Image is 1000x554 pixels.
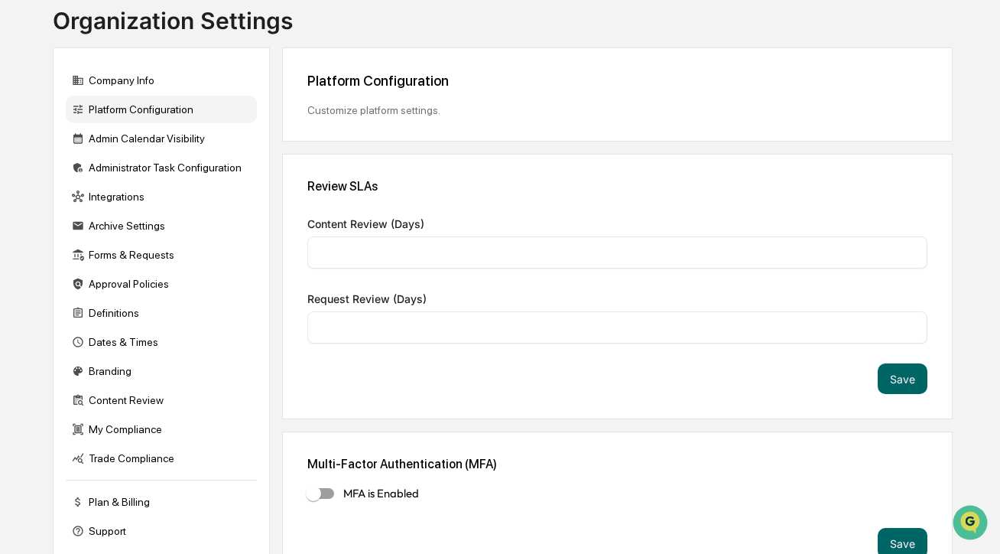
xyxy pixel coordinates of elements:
a: 🖐️Preclearance [9,187,105,214]
div: Multi-Factor Authentication (MFA) [307,457,927,471]
div: Review SLAs [307,179,927,194]
div: Integrations [66,183,257,210]
span: Content Review (Days) [307,217,424,230]
span: Request Review (Days) [307,292,427,305]
div: 🔎 [15,223,28,236]
div: Start new chat [52,117,251,132]
span: MFA is Enabled [343,485,419,502]
div: Definitions [66,299,257,327]
a: Powered byPylon [108,259,185,271]
div: Dates & Times [66,328,257,356]
a: 🔎Data Lookup [9,216,102,243]
div: Platform Configuration [66,96,257,123]
div: Admin Calendar Visibility [66,125,257,152]
div: 🖐️ [15,194,28,207]
div: Company Info [66,67,257,94]
div: 🗄️ [111,194,123,207]
span: Pylon [152,259,185,271]
div: We're available if you need us! [52,132,193,145]
div: My Compliance [66,415,257,443]
div: Administrator Task Configuration [66,154,257,181]
div: Archive Settings [66,212,257,240]
div: Trade Compliance [66,445,257,472]
div: Support [66,517,257,545]
a: 🗄️Attestations [105,187,196,214]
img: 1746055101610-c473b297-6a78-478c-a979-82029cc54cd1 [15,117,43,145]
div: Content Review [66,386,257,414]
div: Approval Policies [66,270,257,298]
span: Attestations [126,193,190,208]
div: Branding [66,357,257,385]
div: Forms & Requests [66,241,257,269]
span: Data Lookup [31,222,96,237]
div: Plan & Billing [66,488,257,516]
iframe: Open customer support [951,503,992,545]
div: Platform Configuration [307,73,927,89]
span: Preclearance [31,193,99,208]
p: How can we help? [15,32,278,57]
button: Start new chat [260,122,278,140]
div: Customize platform settings. [307,104,927,116]
button: Save [878,363,927,394]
